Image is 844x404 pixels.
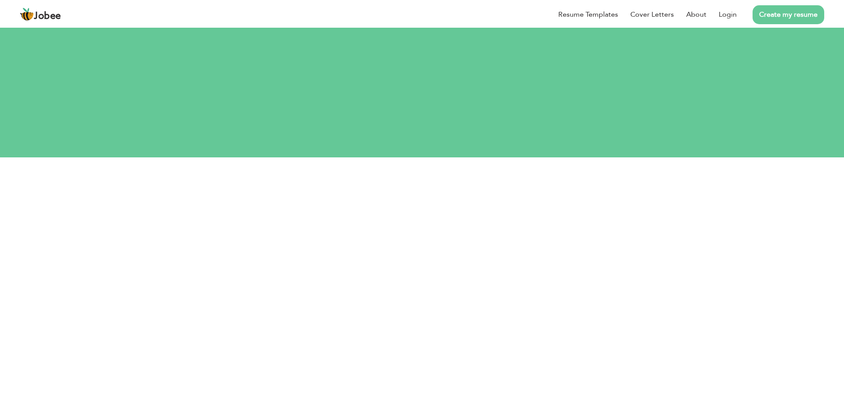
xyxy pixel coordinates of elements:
[686,9,706,20] a: About
[558,9,618,20] a: Resume Templates
[34,11,61,21] span: Jobee
[753,5,824,24] a: Create my resume
[20,7,34,22] img: jobee.io
[719,9,737,20] a: Login
[20,7,61,22] a: Jobee
[630,9,674,20] a: Cover Letters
